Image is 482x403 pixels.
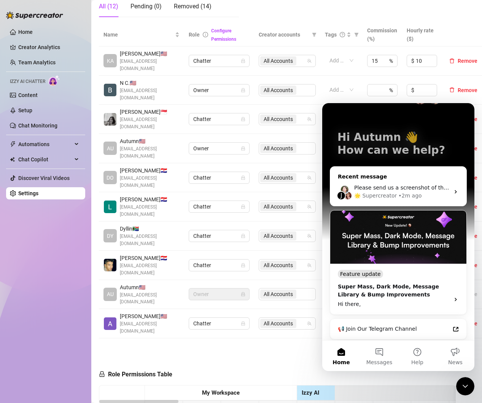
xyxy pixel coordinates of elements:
span: info-circle [203,32,208,37]
span: Chatter [193,230,245,242]
th: Commission (%) [363,23,402,46]
span: [PERSON_NAME] 🇸🇬 [120,108,180,116]
th: Name [99,23,184,46]
img: Lilly Lilium [104,201,116,213]
th: Hourly rate ($) [402,23,442,46]
span: All Accounts [264,319,293,328]
span: lock [241,175,245,180]
span: lock [241,234,245,238]
span: Name [103,30,173,39]
strong: My Workspace [202,389,240,396]
iframe: Intercom live chat [322,103,474,371]
img: Super Mass, Dark Mode, Message Library & Bump Improvements [8,107,144,161]
div: 📢 Join Our Telegram Channel [16,222,127,230]
span: lock [241,263,245,268]
span: [EMAIL_ADDRESS][DOMAIN_NAME] [120,116,180,131]
span: All Accounts [260,319,296,328]
span: Owner [193,84,245,96]
span: AU [107,144,114,153]
span: [PERSON_NAME] 🇭🇷 [120,254,180,262]
div: Hi there, [16,197,123,205]
button: Messages [38,237,76,268]
a: Configure Permissions [211,28,236,42]
span: Automations [18,138,72,150]
a: Discover Viral Videos [18,175,70,181]
span: thunderbolt [10,141,16,147]
span: All Accounts [260,231,296,241]
span: [EMAIL_ADDRESS][DOMAIN_NAME] [120,204,180,218]
span: Autumn 🇺🇸 [120,137,180,145]
span: team [307,117,312,121]
span: team [307,175,312,180]
a: Settings [18,190,38,196]
span: [EMAIL_ADDRESS][DOMAIN_NAME] [120,145,180,160]
span: [EMAIL_ADDRESS][DOMAIN_NAME] [120,320,180,335]
button: News [114,237,152,268]
span: [EMAIL_ADDRESS][DOMAIN_NAME] [120,58,180,72]
div: Pending (0) [130,2,162,11]
a: Content [18,92,38,98]
button: Remove [446,86,480,95]
span: lock [241,146,245,151]
span: filter [353,29,360,40]
span: team [307,321,312,326]
span: Tags [325,30,337,39]
span: filter [310,29,318,40]
span: N C. 🇺🇸 [120,79,180,87]
span: lock [241,292,245,296]
span: Help [89,256,101,262]
iframe: Intercom live chat [456,377,474,395]
span: [PERSON_NAME] 🇭🇷 [120,195,180,204]
span: Remove [458,58,477,64]
span: Role [189,32,200,38]
span: Chatter [193,55,245,67]
span: All Accounts [260,173,296,182]
span: DO [107,174,114,182]
span: [EMAIL_ADDRESS][DOMAIN_NAME] [120,291,180,306]
span: All Accounts [260,115,296,124]
span: [PERSON_NAME] 🇺🇸 [120,312,180,320]
span: KA [107,57,114,65]
span: All Accounts [264,232,293,240]
span: Chatter [193,113,245,125]
span: Owner [193,143,245,154]
img: Chat Copilot [10,157,15,162]
span: delete [449,58,455,64]
div: All (12) [99,2,118,11]
span: Chatter [193,172,245,183]
span: filter [354,32,359,37]
span: Messages [44,256,70,262]
a: Setup [18,107,32,113]
span: lock [241,88,245,92]
span: All Accounts [260,261,296,270]
div: • 2m ago [76,89,99,97]
span: All Accounts [264,174,293,182]
strong: Izzy AI [302,389,319,396]
span: delete [449,87,455,92]
span: lock [99,371,105,377]
h5: Role Permissions Table [99,370,172,379]
span: All Accounts [264,261,293,269]
a: Creator Analytics [18,41,79,53]
span: Chat Copilot [18,153,72,166]
div: Super Mass, Dark Mode, Message Library & Bump ImprovementsFeature updateSuper Mass, Dark Mode, Me... [8,107,145,212]
span: All Accounts [264,57,293,65]
span: lock [241,321,245,326]
span: team [307,59,312,63]
a: Home [18,29,33,35]
span: Izzy AI Chatter [10,78,45,85]
span: [EMAIL_ADDRESS][DOMAIN_NAME] [120,233,180,247]
span: All Accounts [264,115,293,123]
span: [EMAIL_ADDRESS][DOMAIN_NAME] [120,262,180,277]
img: Tina [104,113,116,126]
img: N C [104,84,116,96]
span: Home [10,256,27,262]
a: Team Analytics [18,59,56,65]
span: Chatter [193,201,245,212]
span: Remove [458,87,477,93]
